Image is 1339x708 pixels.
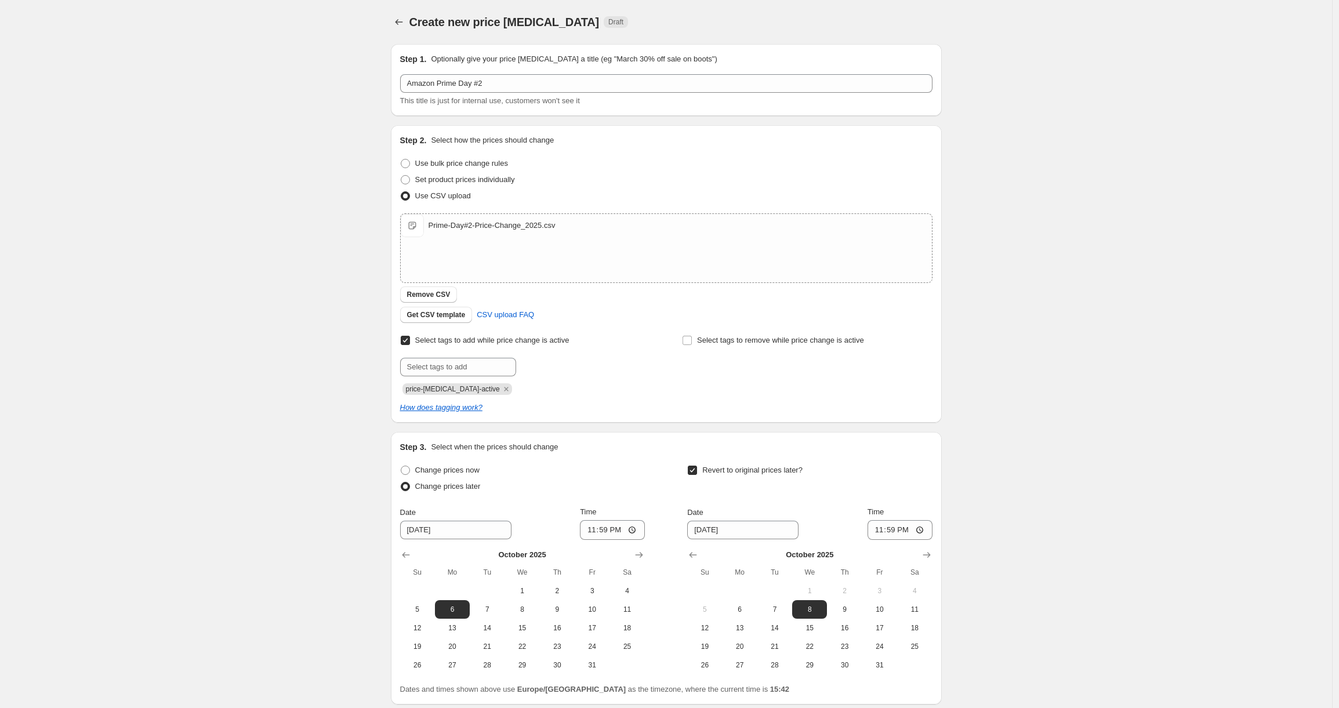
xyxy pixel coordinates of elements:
[608,17,623,27] span: Draft
[400,74,932,93] input: 30% off holiday sale
[687,563,722,582] th: Sunday
[727,568,753,577] span: Mo
[757,563,792,582] th: Tuesday
[687,637,722,656] button: Sunday October 19 2025
[407,310,466,319] span: Get CSV template
[757,600,792,619] button: Tuesday October 7 2025
[505,600,539,619] button: Wednesday October 8 2025
[431,441,558,453] p: Select when the prices should change
[797,568,822,577] span: We
[474,605,500,614] span: 7
[902,605,927,614] span: 11
[827,563,862,582] th: Thursday
[400,685,790,694] span: Dates and times shown above use as the timezone, where the current time is
[867,642,892,651] span: 24
[902,642,927,651] span: 25
[727,660,753,670] span: 27
[398,547,414,563] button: Show previous month, September 2025
[470,619,505,637] button: Tuesday October 14 2025
[474,660,500,670] span: 28
[431,53,717,65] p: Optionally give your price [MEDICAL_DATA] a title (eg "March 30% off sale on boots")
[400,96,580,105] span: This title is just for internal use, customers won't see it
[687,619,722,637] button: Sunday October 12 2025
[545,586,570,596] span: 2
[762,568,788,577] span: Tu
[727,642,753,651] span: 20
[832,568,857,577] span: Th
[862,600,897,619] button: Friday October 10 2025
[792,563,827,582] th: Wednesday
[400,403,482,412] a: How does tagging work?
[757,656,792,674] button: Tuesday October 28 2025
[540,619,575,637] button: Thursday October 16 2025
[505,582,539,600] button: Wednesday October 1 2025
[575,582,609,600] button: Friday October 3 2025
[687,508,703,517] span: Date
[867,660,892,670] span: 31
[474,568,500,577] span: Tu
[400,637,435,656] button: Sunday October 19 2025
[827,582,862,600] button: Thursday October 2 2025
[405,568,430,577] span: Su
[727,605,753,614] span: 6
[862,619,897,637] button: Friday October 17 2025
[440,605,465,614] span: 6
[697,336,864,344] span: Select tags to remove while price change is active
[505,656,539,674] button: Wednesday October 29 2025
[440,642,465,651] span: 20
[862,582,897,600] button: Friday October 3 2025
[400,135,427,146] h2: Step 2.
[797,623,822,633] span: 15
[435,563,470,582] th: Monday
[575,600,609,619] button: Friday October 10 2025
[575,619,609,637] button: Friday October 17 2025
[545,642,570,651] span: 23
[470,600,505,619] button: Tuesday October 7 2025
[902,623,927,633] span: 18
[614,586,640,596] span: 4
[723,619,757,637] button: Monday October 13 2025
[509,660,535,670] span: 29
[797,586,822,596] span: 1
[509,642,535,651] span: 22
[405,660,430,670] span: 26
[429,220,556,231] div: Prime-Day#2-Price-Change_2025.csv
[545,568,570,577] span: Th
[867,605,892,614] span: 10
[792,600,827,619] button: Wednesday October 8 2025
[897,582,932,600] button: Saturday October 4 2025
[897,637,932,656] button: Saturday October 25 2025
[400,441,427,453] h2: Step 3.
[792,656,827,674] button: Wednesday October 29 2025
[685,547,701,563] button: Show previous month, September 2025
[862,563,897,582] th: Friday
[400,358,516,376] input: Select tags to add
[687,656,722,674] button: Sunday October 26 2025
[723,637,757,656] button: Monday October 20 2025
[575,637,609,656] button: Friday October 24 2025
[470,563,505,582] th: Tuesday
[868,520,932,540] input: 12:00
[400,600,435,619] button: Sunday October 5 2025
[702,466,803,474] span: Revert to original prices later?
[687,521,799,539] input: 9/19/2025
[902,586,927,596] span: 4
[440,623,465,633] span: 13
[391,14,407,30] button: Price change jobs
[415,336,569,344] span: Select tags to add while price change is active
[609,619,644,637] button: Saturday October 18 2025
[762,642,788,651] span: 21
[614,568,640,577] span: Sa
[723,600,757,619] button: Monday October 6 2025
[609,582,644,600] button: Saturday October 4 2025
[762,605,788,614] span: 7
[797,660,822,670] span: 29
[609,600,644,619] button: Saturday October 11 2025
[792,637,827,656] button: Wednesday October 22 2025
[505,563,539,582] th: Wednesday
[540,563,575,582] th: Thursday
[435,619,470,637] button: Monday October 13 2025
[435,656,470,674] button: Monday October 27 2025
[505,619,539,637] button: Wednesday October 15 2025
[770,685,789,694] b: 15:42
